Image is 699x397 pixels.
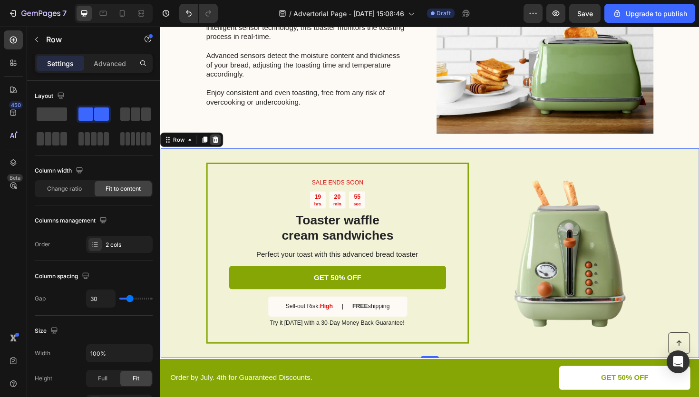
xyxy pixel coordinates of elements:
input: Auto [87,290,115,307]
div: Beta [7,174,23,182]
div: Layout [35,90,67,103]
div: Open Intercom Messenger [667,350,689,373]
div: 55 [204,176,213,184]
div: Columns management [35,214,109,227]
p: SALE ENDS SOON [74,162,301,170]
p: Order by July. 4th for Guaranteed Discounts. [10,367,284,377]
p: GET 50% OFF [163,261,213,271]
div: Column spacing [35,270,91,283]
p: hrs [163,184,170,191]
h2: Toaster waffle cream sandwiches [73,196,302,230]
div: 2 cols [106,241,150,249]
p: GET 50% OFF [466,367,517,377]
div: Row [12,116,28,124]
p: Sell-out Risk: [133,292,183,300]
div: Undo/Redo [179,4,218,23]
p: shipping [203,292,243,300]
div: 19 [163,176,170,184]
iframe: Design area [160,27,699,397]
a: GET 50% OFF [422,359,561,385]
span: Fit to content [106,184,141,193]
strong: FREE [203,292,220,300]
p: Perfect your toast with this advanced bread toaster [73,237,301,247]
p: Settings [47,58,74,68]
button: Upgrade to publish [604,4,695,23]
span: Draft [437,9,451,18]
div: Size [35,325,60,338]
div: Width [35,349,50,358]
span: Advertorial Page - [DATE] 15:08:46 [293,9,404,19]
span: Change ratio [47,184,82,193]
input: Auto [87,345,152,362]
span: Fit [133,374,139,383]
strong: High [169,292,183,300]
div: Upgrade to publish [612,9,687,19]
div: 450 [9,101,23,109]
p: Advanced [94,58,126,68]
p: min [183,184,192,191]
div: Column width [35,165,85,177]
p: 7 [62,8,67,19]
div: Height [35,374,52,383]
p: Try it [DATE] with a 30-Day Money Back Guarantee! [73,310,301,318]
span: Save [577,10,593,18]
span: Full [98,374,107,383]
div: Order [35,240,50,249]
p: sec [204,184,213,191]
div: 20 [183,176,192,184]
img: gempages_432750572815254551-8ae43d60-019a-4eb7-bb94-fdb8ab42510d.webp [341,149,522,330]
p: Row [46,34,127,45]
span: / [289,9,291,19]
div: Gap [35,294,46,303]
a: GET 50% OFF [73,253,302,279]
p: | [192,292,194,300]
button: Save [569,4,601,23]
button: 7 [4,4,71,23]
